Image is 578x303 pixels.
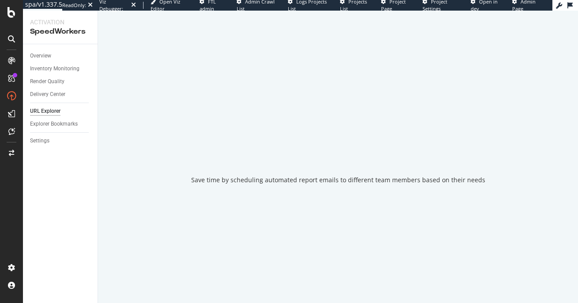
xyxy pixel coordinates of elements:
a: URL Explorer [30,107,91,116]
div: animation [306,130,370,161]
div: Settings [30,136,49,146]
div: Delivery Center [30,90,65,99]
div: URL Explorer [30,107,60,116]
div: ReadOnly: [62,2,86,9]
div: Render Quality [30,77,64,86]
a: Overview [30,51,91,61]
div: Explorer Bookmarks [30,119,78,129]
a: Explorer Bookmarks [30,119,91,129]
div: Inventory Monitoring [30,64,79,73]
a: Render Quality [30,77,91,86]
a: Inventory Monitoring [30,64,91,73]
a: Settings [30,136,91,146]
div: Save time by scheduling automated report emails to different team members based on their needs [191,176,485,184]
div: SpeedWorkers [30,27,91,37]
div: Activation [30,18,91,27]
div: Overview [30,51,51,61]
a: Delivery Center [30,90,91,99]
